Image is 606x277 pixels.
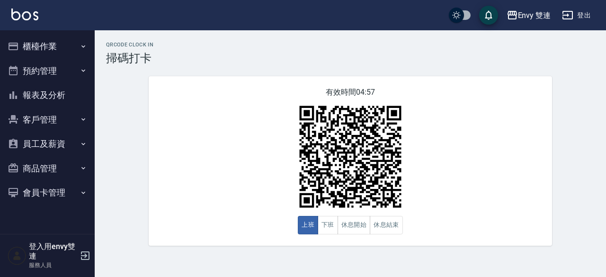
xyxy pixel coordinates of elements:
button: 報表及分析 [4,83,91,107]
h2: QRcode Clock In [106,42,595,48]
button: 會員卡管理 [4,180,91,205]
button: Envy 雙連 [503,6,555,25]
button: 登出 [558,7,595,24]
button: 休息開始 [338,216,371,234]
h3: 掃碼打卡 [106,52,595,65]
div: Envy 雙連 [518,9,551,21]
button: 休息結束 [370,216,403,234]
button: 客戶管理 [4,107,91,132]
div: 有效時間 04:57 [149,76,552,246]
p: 服務人員 [29,261,77,269]
img: Person [8,246,27,265]
button: 櫃檯作業 [4,34,91,59]
button: 下班 [318,216,338,234]
button: 預約管理 [4,59,91,83]
button: 員工及薪資 [4,132,91,156]
h5: 登入用envy雙連 [29,242,77,261]
img: Logo [11,9,38,20]
button: save [479,6,498,25]
button: 商品管理 [4,156,91,181]
button: 上班 [298,216,318,234]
